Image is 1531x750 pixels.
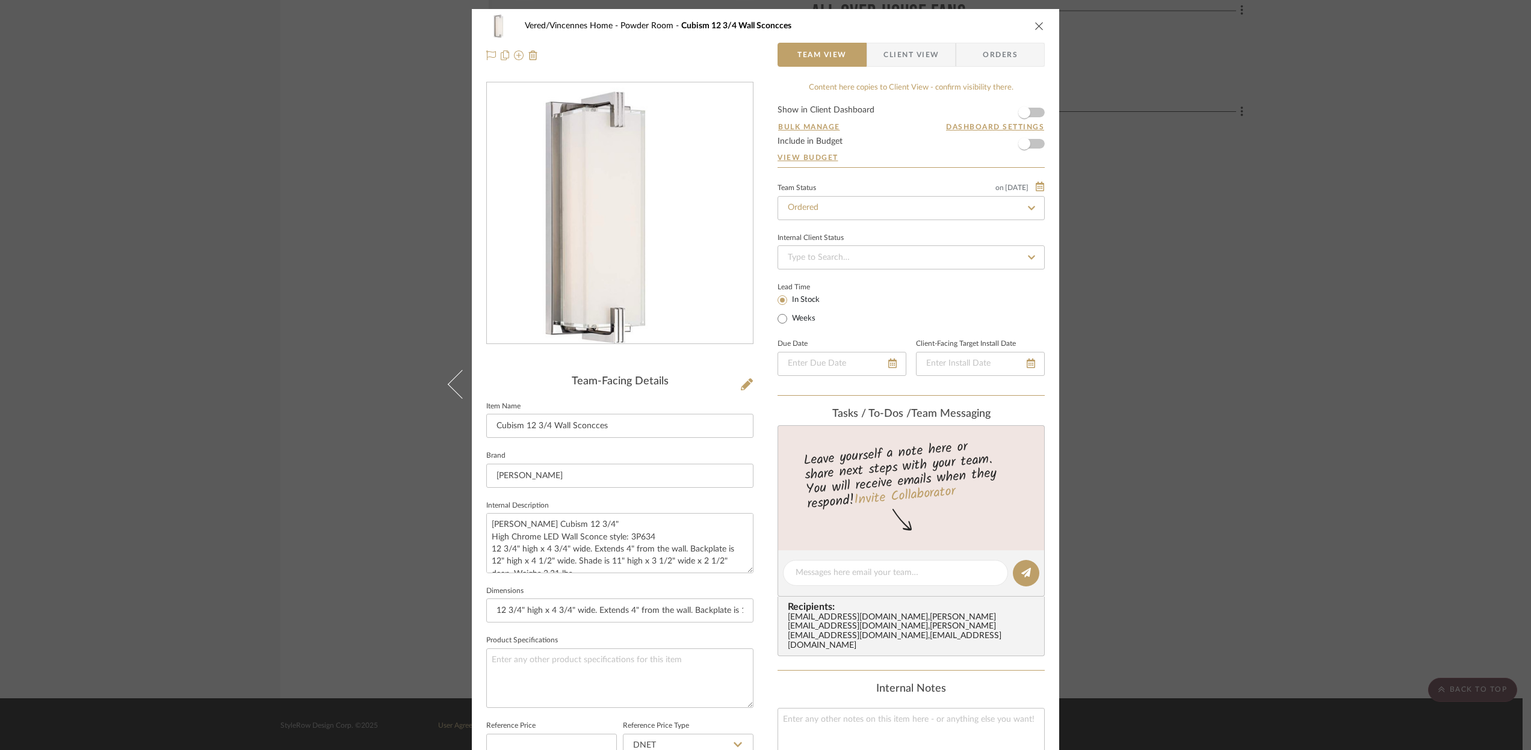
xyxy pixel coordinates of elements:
[970,43,1031,67] span: Orders
[486,598,753,622] input: Enter the dimensions of this item
[778,281,840,292] label: Lead Time
[525,22,620,30] span: Vered/Vincennes Home
[797,43,847,67] span: Team View
[486,503,549,509] label: Internal Description
[853,481,956,511] a: Invite Collaborator
[528,51,538,60] img: Remove from project
[883,43,939,67] span: Client View
[486,464,753,488] input: Enter Brand
[790,313,815,324] label: Weeks
[778,245,1045,269] input: Type to Search…
[486,404,521,410] label: Item Name
[776,434,1047,514] div: Leave yourself a note here or share next steps with your team. You will receive emails when they ...
[486,453,506,459] label: Brand
[486,638,558,644] label: Product Specifications
[945,121,1045,132] button: Dashboard Settings
[778,185,816,191] div: Team Status
[778,82,1045,94] div: Content here copies to Client View - confirm visibility there.
[778,341,808,347] label: Due Date
[778,235,844,241] div: Internal Client Status
[778,352,906,376] input: Enter Due Date
[788,601,1039,612] span: Recipients:
[486,414,753,438] input: Enter Item Name
[916,341,1016,347] label: Client-Facing Target Install Date
[778,196,1045,220] input: Type to Search…
[995,184,1004,191] span: on
[620,22,681,30] span: Powder Room
[778,153,1045,162] a: View Budget
[487,83,753,344] div: 0
[527,83,713,344] img: f4957f2e-dc3e-49a9-8d54-f3710948828b_436x436.jpg
[623,723,689,729] label: Reference Price Type
[790,295,820,306] label: In Stock
[486,14,515,38] img: f4957f2e-dc3e-49a9-8d54-f3710948828b_48x40.jpg
[1004,183,1030,192] span: [DATE]
[486,723,536,729] label: Reference Price
[832,408,911,419] span: Tasks / To-Dos /
[1034,20,1045,31] button: close
[486,588,524,594] label: Dimensions
[916,352,1045,376] input: Enter Install Date
[778,121,841,132] button: Bulk Manage
[778,408,1045,421] div: team Messaging
[486,375,753,389] div: Team-Facing Details
[788,613,1039,651] div: [EMAIL_ADDRESS][DOMAIN_NAME] , [PERSON_NAME][EMAIL_ADDRESS][DOMAIN_NAME] , [PERSON_NAME][EMAIL_AD...
[778,292,840,326] mat-radio-group: Select item type
[681,22,791,30] span: Cubism 12 3/4 Wall Sconcces
[778,683,1045,696] div: Internal Notes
